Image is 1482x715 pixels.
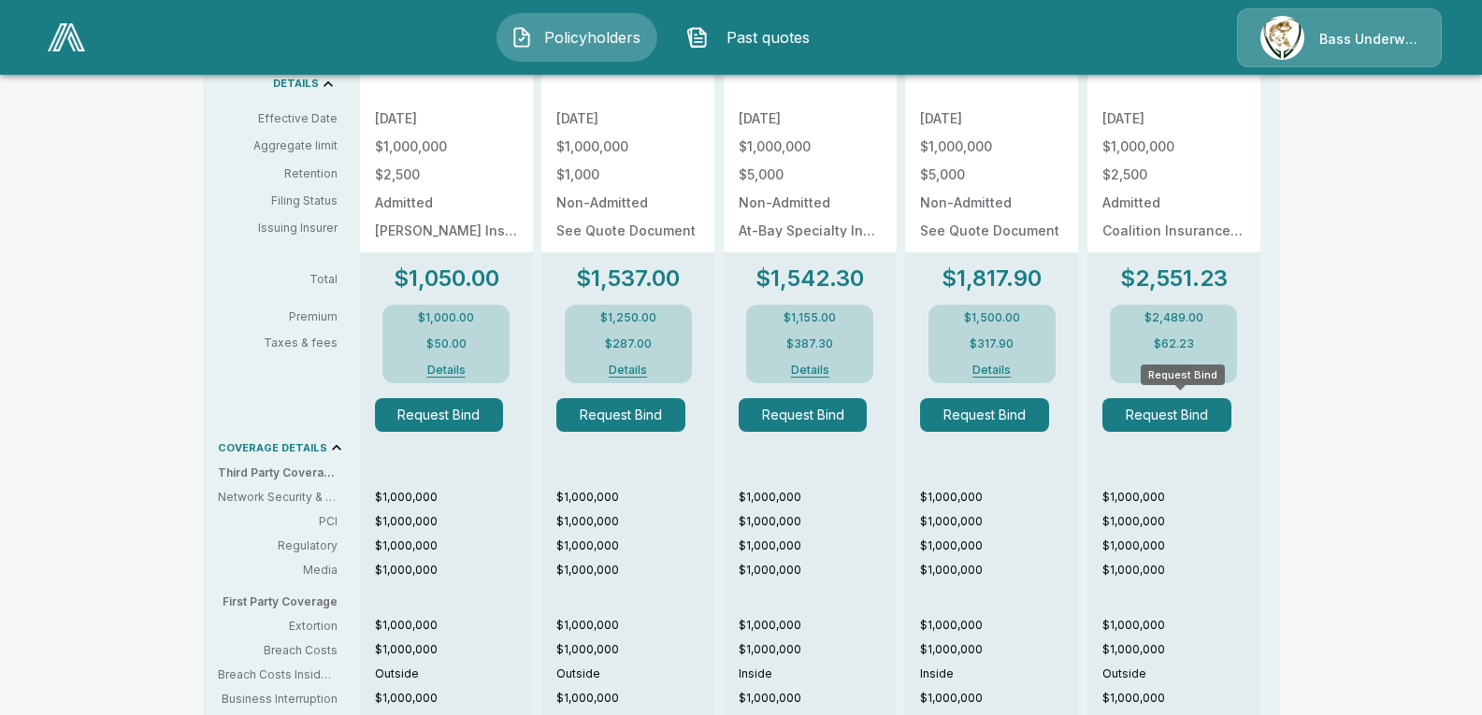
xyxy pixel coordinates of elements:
[556,641,714,658] p: $1,000,000
[1102,140,1245,153] p: $1,000,000
[605,338,652,350] p: $287.00
[1102,665,1260,682] p: Outside
[556,398,685,432] button: Request Bind
[375,398,504,432] button: Request Bind
[1102,398,1245,432] span: Request Bind
[375,617,533,634] p: $1,000,000
[1102,398,1231,432] button: Request Bind
[739,641,897,658] p: $1,000,000
[576,267,680,290] p: $1,537.00
[716,26,819,49] span: Past quotes
[218,537,338,554] p: Regulatory: In case you're fined by regulators (e.g., for breaching consumer privacy)
[591,365,666,376] button: Details
[1102,112,1245,125] p: [DATE]
[556,537,714,554] p: $1,000,000
[218,165,338,182] p: Retention
[218,274,353,285] p: Total
[375,562,533,579] p: $1,000,000
[556,168,699,181] p: $1,000
[920,224,1063,237] p: See Quote Document
[1102,489,1260,506] p: $1,000,000
[1154,338,1194,350] p: $62.23
[218,513,338,530] p: PCI: Covers fines or penalties imposed by banks or credit card companies
[920,537,1078,554] p: $1,000,000
[218,691,338,708] p: Business Interruption: Covers lost profits incurred due to not operating
[556,513,714,530] p: $1,000,000
[556,489,714,506] p: $1,000,000
[1102,641,1260,658] p: $1,000,000
[496,13,657,62] a: Policyholders IconPolicyholders
[375,168,518,181] p: $2,500
[739,562,897,579] p: $1,000,000
[786,338,833,350] p: $387.30
[1141,365,1225,385] div: Request Bind
[556,665,714,682] p: Outside
[556,196,699,209] p: Non-Admitted
[772,365,847,376] button: Details
[739,398,868,432] button: Request Bind
[218,220,338,236] p: Issuing Insurer
[739,513,897,530] p: $1,000,000
[218,666,338,683] p: Breach Costs Inside/Outside: Will the breach costs erode the aggregate limit (inside) or are sepa...
[375,398,518,432] span: Request Bind
[1102,168,1245,181] p: $2,500
[1144,312,1203,323] p: $2,489.00
[218,489,338,506] p: Network Security & Privacy Liability: Third party liability costs
[1102,690,1260,707] p: $1,000,000
[739,690,897,707] p: $1,000,000
[418,312,474,323] p: $1,000.00
[920,112,1063,125] p: [DATE]
[739,537,897,554] p: $1,000,000
[218,593,353,610] p: First Party Coverage
[375,537,533,554] p: $1,000,000
[375,641,533,658] p: $1,000,000
[218,562,338,579] p: Media: When your content triggers legal action against you (e.g. - libel, plagiarism)
[218,618,338,635] p: Extortion: Covers damage and payments from an extortion event
[556,140,699,153] p: $1,000,000
[920,690,1078,707] p: $1,000,000
[218,443,327,453] p: COVERAGE DETAILS
[375,513,533,530] p: $1,000,000
[556,690,714,707] p: $1,000,000
[920,513,1078,530] p: $1,000,000
[1102,617,1260,634] p: $1,000,000
[375,196,518,209] p: Admitted
[970,338,1014,350] p: $317.90
[739,617,897,634] p: $1,000,000
[920,140,1063,153] p: $1,000,000
[1102,513,1260,530] p: $1,000,000
[48,23,85,51] img: AA Logo
[1102,196,1245,209] p: Admitted
[426,338,467,350] p: $50.00
[375,690,533,707] p: $1,000,000
[375,489,533,506] p: $1,000,000
[375,224,518,237] p: Beazley Insurance Company, Inc.
[1102,224,1245,237] p: Coalition Insurance Solutions
[739,112,882,125] p: [DATE]
[739,196,882,209] p: Non-Admitted
[218,137,338,154] p: Aggregate limit
[218,193,338,209] p: Filing Status
[672,13,833,62] button: Past quotes IconPast quotes
[920,398,1049,432] button: Request Bind
[920,562,1078,579] p: $1,000,000
[556,224,699,237] p: See Quote Document
[739,140,882,153] p: $1,000,000
[1102,537,1260,554] p: $1,000,000
[1120,267,1228,290] p: $2,551.23
[739,168,882,181] p: $5,000
[955,365,1029,376] button: Details
[942,267,1042,290] p: $1,817.90
[218,337,353,349] p: Taxes & fees
[755,267,864,290] p: $1,542.30
[218,465,353,481] p: Third Party Coverage
[394,267,499,290] p: $1,050.00
[920,665,1078,682] p: Inside
[556,617,714,634] p: $1,000,000
[1102,562,1260,579] p: $1,000,000
[1136,365,1211,376] button: Details
[600,312,656,323] p: $1,250.00
[784,312,836,323] p: $1,155.00
[686,26,709,49] img: Past quotes Icon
